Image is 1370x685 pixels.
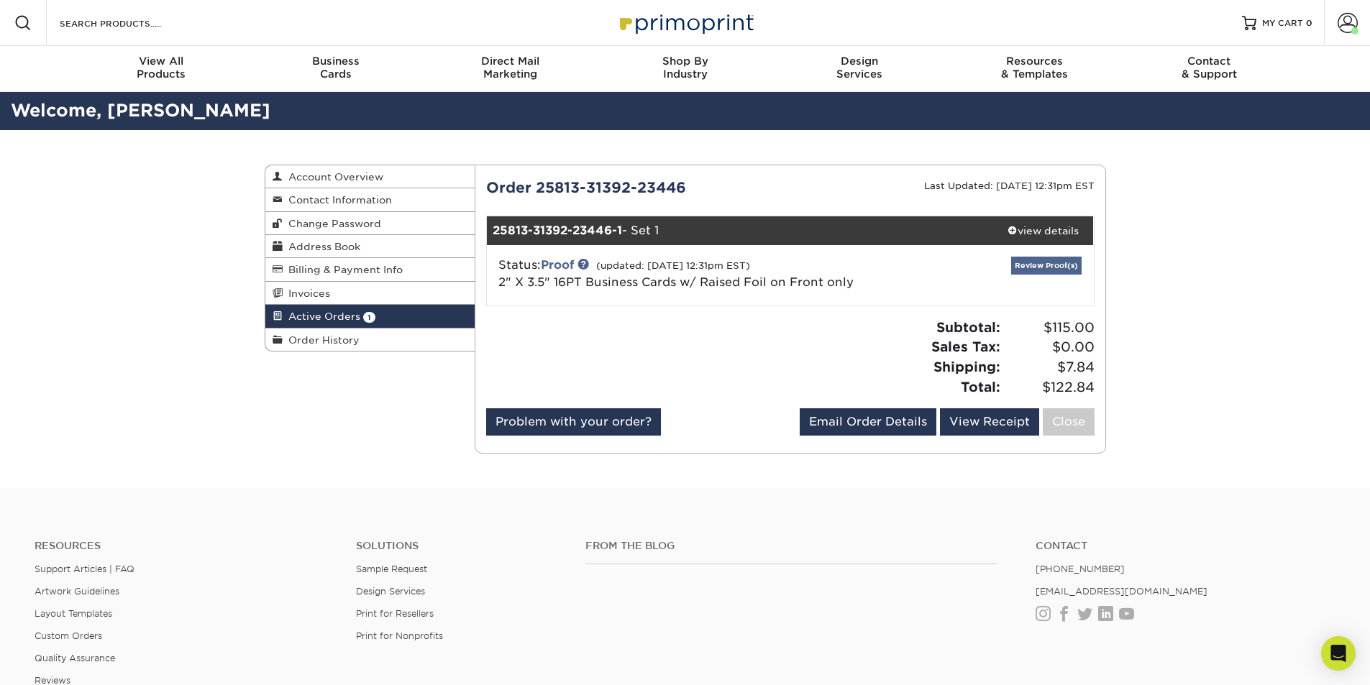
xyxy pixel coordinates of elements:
[74,46,249,92] a: View AllProducts
[598,55,772,81] div: Industry
[486,408,661,436] a: Problem with your order?
[265,212,475,235] a: Change Password
[283,171,383,183] span: Account Overview
[498,275,854,289] a: 2" X 3.5" 16PT Business Cards w/ Raised Foil on Front only
[356,540,564,552] h4: Solutions
[283,264,403,275] span: Billing & Payment Info
[283,288,330,299] span: Invoices
[475,177,790,198] div: Order 25813-31392-23446
[1036,586,1207,597] a: [EMAIL_ADDRESS][DOMAIN_NAME]
[4,641,122,680] iframe: Google Customer Reviews
[947,55,1122,81] div: & Templates
[947,55,1122,68] span: Resources
[1036,564,1125,574] a: [PHONE_NUMBER]
[423,46,598,92] a: Direct MailMarketing
[283,334,360,346] span: Order History
[35,540,334,552] h4: Resources
[74,55,249,68] span: View All
[58,14,198,32] input: SEARCH PRODUCTS.....
[800,408,936,436] a: Email Order Details
[1005,318,1095,338] span: $115.00
[924,180,1095,191] small: Last Updated: [DATE] 12:31pm EST
[1036,540,1335,552] a: Contact
[1306,18,1312,28] span: 0
[1122,55,1297,68] span: Contact
[265,188,475,211] a: Contact Information
[423,55,598,68] span: Direct Mail
[265,305,475,328] a: Active Orders 1
[598,55,772,68] span: Shop By
[772,46,947,92] a: DesignServices
[772,55,947,81] div: Services
[74,55,249,81] div: Products
[1005,357,1095,377] span: $7.84
[283,218,381,229] span: Change Password
[947,46,1122,92] a: Resources& Templates
[265,258,475,281] a: Billing & Payment Info
[585,540,997,552] h4: From the Blog
[248,55,423,68] span: Business
[1122,46,1297,92] a: Contact& Support
[248,55,423,81] div: Cards
[487,216,992,245] div: - Set 1
[933,359,1000,374] strong: Shipping:
[1005,337,1095,357] span: $0.00
[992,216,1094,245] a: view details
[1122,55,1297,81] div: & Support
[1043,408,1095,436] a: Close
[936,319,1000,335] strong: Subtotal:
[596,260,750,271] small: (updated: [DATE] 12:31pm EST)
[1262,17,1303,29] span: MY CART
[35,630,102,641] a: Custom Orders
[356,564,427,574] a: Sample Request
[265,165,475,188] a: Account Overview
[35,564,134,574] a: Support Articles | FAQ
[961,379,1000,395] strong: Total:
[1011,257,1082,275] a: Review Proof(s)
[992,224,1094,238] div: view details
[1005,377,1095,397] span: $122.84
[265,282,475,305] a: Invoices
[283,194,392,206] span: Contact Information
[265,235,475,258] a: Address Book
[598,46,772,92] a: Shop ByIndustry
[283,241,360,252] span: Address Book
[488,257,891,291] div: Status:
[356,608,434,619] a: Print for Resellers
[931,339,1000,354] strong: Sales Tax:
[1321,636,1356,671] div: Open Intercom Messenger
[248,46,423,92] a: BusinessCards
[356,586,425,597] a: Design Services
[613,7,757,38] img: Primoprint
[940,408,1039,436] a: View Receipt
[541,258,574,272] a: Proof
[493,224,622,237] strong: 25813-31392-23446-1
[35,586,119,597] a: Artwork Guidelines
[35,608,112,619] a: Layout Templates
[265,328,475,351] a: Order History
[772,55,947,68] span: Design
[356,630,443,641] a: Print for Nonprofits
[283,311,360,322] span: Active Orders
[363,312,375,323] span: 1
[423,55,598,81] div: Marketing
